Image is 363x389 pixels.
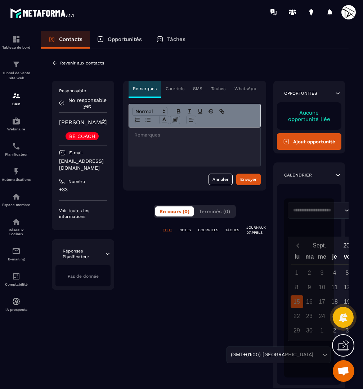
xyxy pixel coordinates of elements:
[2,308,31,312] p: IA prospects
[2,30,31,55] a: formationformationTableau de bord
[194,206,234,216] button: Terminés (0)
[155,206,194,216] button: En cours (0)
[2,55,31,86] a: formationformationTunnel de vente Site web
[211,86,225,91] p: Tâches
[179,228,191,233] p: NOTES
[2,45,31,49] p: Tableau de bord
[328,281,341,294] div: 11
[63,248,104,260] p: Réponses Planificateur
[59,119,107,126] a: [PERSON_NAME]
[2,203,31,207] p: Espace membre
[108,36,142,43] p: Opportunités
[12,91,21,100] img: formation
[227,346,331,363] div: Search for option
[2,267,31,292] a: accountantaccountantComptabilité
[59,158,107,171] p: [EMAIL_ADDRESS][DOMAIN_NAME]
[59,88,107,94] p: Responsable
[284,90,317,96] p: Opportunités
[60,61,104,66] p: Revenir aux contacts
[2,111,31,137] a: automationsautomationsWebinaire
[2,228,31,236] p: Réseaux Sociaux
[2,212,31,241] a: social-networksocial-networkRéseaux Sociaux
[59,36,82,43] p: Contacts
[12,247,21,255] img: email
[133,86,157,91] p: Remarques
[68,179,85,184] p: Numéro
[160,209,189,214] span: En cours (0)
[2,102,31,106] p: CRM
[341,252,353,264] div: ve
[2,137,31,162] a: schedulerschedulerPlanificateur
[328,252,341,264] div: je
[41,31,90,49] a: Contacts
[2,71,31,81] p: Tunnel de vente Site web
[59,208,107,219] p: Voir toutes les informations
[68,97,107,109] p: No responsable yet
[2,282,31,286] p: Comptabilité
[240,176,257,183] div: Envoyer
[69,150,83,156] p: E-mail
[166,86,184,91] p: Courriels
[198,228,218,233] p: COURRIELS
[2,127,31,131] p: Webinaire
[12,35,21,44] img: formation
[246,225,266,235] p: JOURNAUX D'APPELS
[10,6,75,19] img: logo
[90,31,149,49] a: Opportunités
[167,36,185,43] p: Tâches
[12,218,21,226] img: social-network
[236,174,261,185] button: Envoyer
[277,133,341,150] button: Ajout opportunité
[2,187,31,212] a: automationsautomationsEspace membre
[225,228,239,233] p: TÂCHES
[59,186,107,193] p: +33
[12,167,21,176] img: automations
[2,241,31,267] a: emailemailE-mailing
[12,117,21,125] img: automations
[68,274,99,279] span: Pas de donnée
[12,192,21,201] img: automations
[2,152,31,156] p: Planificateur
[2,162,31,187] a: automationsautomationsAutomatisations
[333,360,354,382] div: Ouvrir le chat
[12,297,21,306] img: automations
[284,172,312,178] p: Calendrier
[12,142,21,151] img: scheduler
[229,351,315,359] span: (GMT+01:00) [GEOGRAPHIC_DATA]
[341,295,354,308] div: 19
[2,86,31,111] a: formationformationCRM
[234,86,256,91] p: WhatsApp
[149,31,193,49] a: Tâches
[2,257,31,261] p: E-mailing
[2,178,31,182] p: Automatisations
[328,267,341,279] div: 4
[328,295,341,308] div: 18
[199,209,230,214] span: Terminés (0)
[12,272,21,281] img: accountant
[193,86,202,91] p: SMS
[341,281,354,294] div: 12
[341,267,354,279] div: 5
[12,60,21,69] img: formation
[284,109,334,122] p: Aucune opportunité liée
[209,174,233,185] button: Annuler
[69,134,95,139] p: BE COACH
[163,228,172,233] p: TOUT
